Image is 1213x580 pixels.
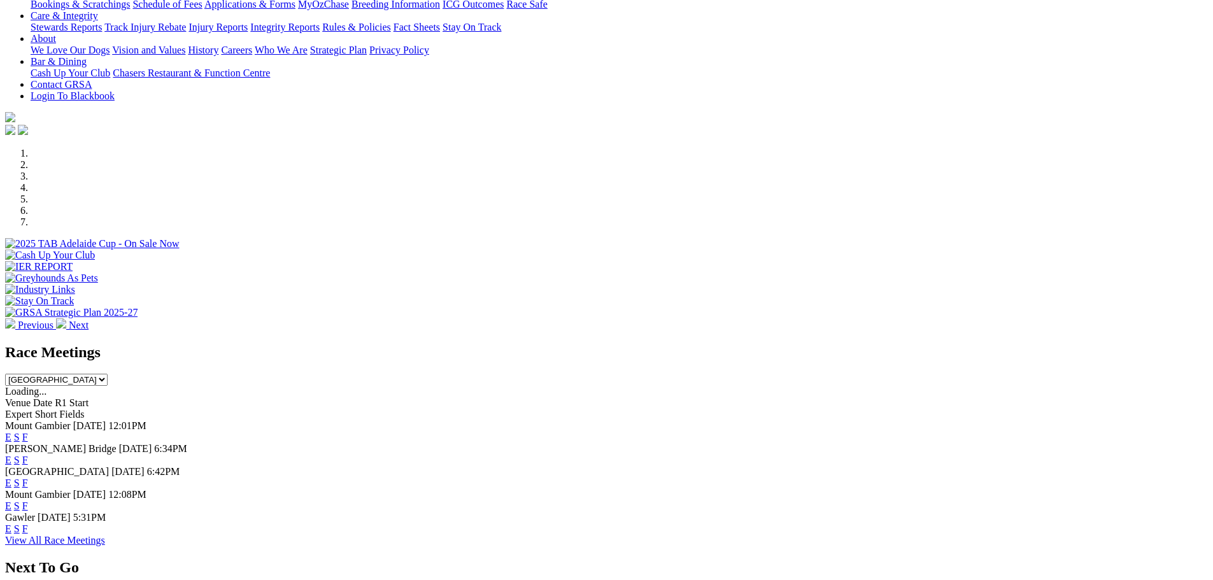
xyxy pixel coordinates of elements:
[33,397,52,408] span: Date
[5,125,15,135] img: facebook.svg
[59,409,84,420] span: Fields
[5,512,35,523] span: Gawler
[154,443,187,454] span: 6:34PM
[31,22,102,32] a: Stewards Reports
[5,386,46,397] span: Loading...
[31,67,1208,79] div: Bar & Dining
[5,250,95,261] img: Cash Up Your Club
[221,45,252,55] a: Careers
[5,489,71,500] span: Mount Gambier
[5,535,105,546] a: View All Race Meetings
[22,500,28,511] a: F
[255,45,308,55] a: Who We Are
[111,466,145,477] span: [DATE]
[22,477,28,488] a: F
[31,90,115,101] a: Login To Blackbook
[56,320,89,330] a: Next
[55,397,89,408] span: R1 Start
[22,523,28,534] a: F
[5,466,109,477] span: [GEOGRAPHIC_DATA]
[73,489,106,500] span: [DATE]
[5,477,11,488] a: E
[369,45,429,55] a: Privacy Policy
[5,307,138,318] img: GRSA Strategic Plan 2025-27
[38,512,71,523] span: [DATE]
[31,45,110,55] a: We Love Our Dogs
[14,523,20,534] a: S
[443,22,501,32] a: Stay On Track
[31,56,87,67] a: Bar & Dining
[31,33,56,44] a: About
[31,67,110,78] a: Cash Up Your Club
[5,523,11,534] a: E
[73,420,106,431] span: [DATE]
[113,67,270,78] a: Chasers Restaurant & Function Centre
[5,455,11,465] a: E
[31,10,98,21] a: Care & Integrity
[5,318,15,329] img: chevron-left-pager-white.svg
[310,45,367,55] a: Strategic Plan
[188,22,248,32] a: Injury Reports
[5,344,1208,361] h2: Race Meetings
[5,420,71,431] span: Mount Gambier
[250,22,320,32] a: Integrity Reports
[112,45,185,55] a: Vision and Values
[22,432,28,442] a: F
[5,238,180,250] img: 2025 TAB Adelaide Cup - On Sale Now
[5,112,15,122] img: logo-grsa-white.png
[18,125,28,135] img: twitter.svg
[108,420,146,431] span: 12:01PM
[31,22,1208,33] div: Care & Integrity
[5,284,75,295] img: Industry Links
[35,409,57,420] span: Short
[56,318,66,329] img: chevron-right-pager-white.svg
[73,512,106,523] span: 5:31PM
[22,455,28,465] a: F
[147,466,180,477] span: 6:42PM
[5,559,1208,576] h2: Next To Go
[5,500,11,511] a: E
[108,489,146,500] span: 12:08PM
[5,397,31,408] span: Venue
[5,295,74,307] img: Stay On Track
[104,22,186,32] a: Track Injury Rebate
[5,261,73,272] img: IER REPORT
[31,79,92,90] a: Contact GRSA
[322,22,391,32] a: Rules & Policies
[394,22,440,32] a: Fact Sheets
[14,500,20,511] a: S
[188,45,218,55] a: History
[5,320,56,330] a: Previous
[119,443,152,454] span: [DATE]
[14,477,20,488] a: S
[5,409,32,420] span: Expert
[31,45,1208,56] div: About
[18,320,53,330] span: Previous
[5,432,11,442] a: E
[14,432,20,442] a: S
[14,455,20,465] a: S
[5,443,117,454] span: [PERSON_NAME] Bridge
[5,272,98,284] img: Greyhounds As Pets
[69,320,89,330] span: Next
